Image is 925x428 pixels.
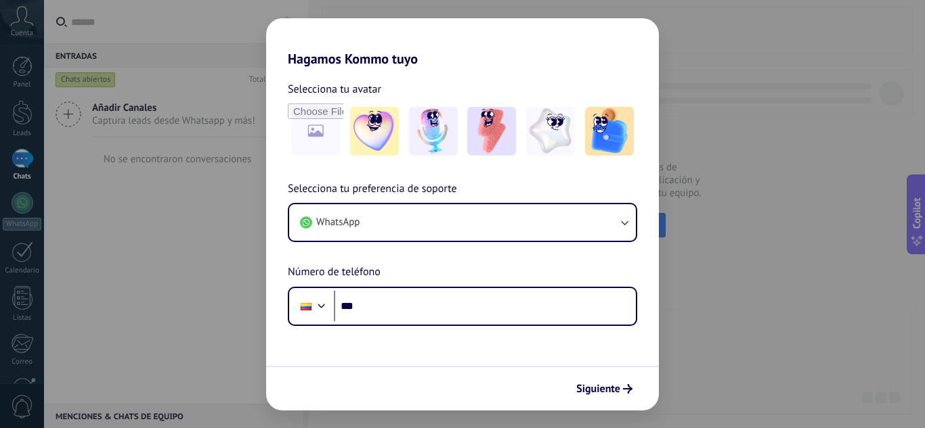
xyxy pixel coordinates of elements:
[293,292,319,320] div: Colombia: + 57
[570,377,639,400] button: Siguiente
[288,181,457,198] span: Selecciona tu preferencia de soporte
[526,107,575,156] img: -4.jpeg
[266,18,659,67] h2: Hagamos Kommo tuyo
[467,107,516,156] img: -3.jpeg
[288,264,381,281] span: Número de teléfono
[409,107,458,156] img: -2.jpeg
[576,384,620,394] span: Siguiente
[289,204,636,241] button: WhatsApp
[316,216,360,229] span: WhatsApp
[288,80,381,98] span: Selecciona tu avatar
[585,107,634,156] img: -5.jpeg
[350,107,399,156] img: -1.jpeg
